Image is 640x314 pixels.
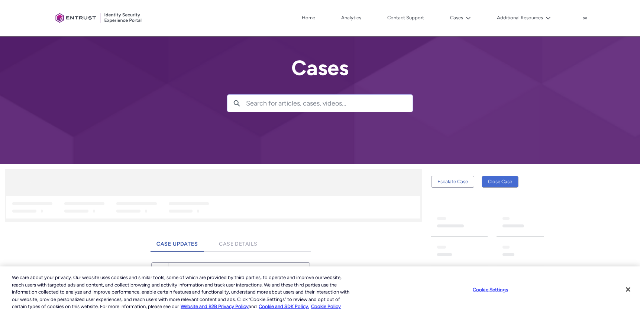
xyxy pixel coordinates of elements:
[12,274,352,310] div: We care about your privacy. Our website uses cookies and similar tools, some of which are provide...
[151,231,204,252] a: Case Updates
[259,304,309,309] a: Cookie and SDK Policy.
[246,95,413,112] input: Search for articles, cases, videos...
[151,262,310,307] div: Chatter Publisher
[227,95,246,112] button: Search
[620,281,636,298] button: Close
[583,16,587,21] p: sa
[300,12,317,23] a: Home
[385,12,426,23] a: Contact Support
[227,56,413,80] h2: Cases
[311,304,341,309] a: Cookie Policy
[181,304,249,309] a: More information about our cookie policy., opens in a new tab
[467,282,514,297] button: Cookie Settings
[431,176,474,188] button: Escalate Case
[339,12,363,23] a: Analytics, opens in new tab
[152,263,168,282] a: Post
[219,241,258,247] span: Case Details
[213,231,264,252] a: Case Details
[448,12,473,23] button: Cases
[482,176,518,188] button: Close Case
[582,14,588,21] button: User Profile sa
[495,12,553,23] button: Additional Resources
[156,241,198,247] span: Case Updates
